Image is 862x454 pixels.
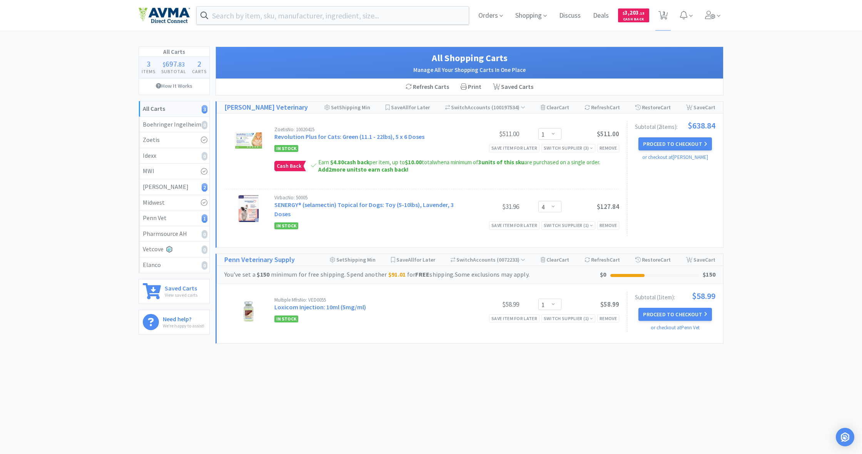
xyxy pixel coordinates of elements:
[274,145,298,152] span: In Stock
[274,201,454,218] a: SENERGY® (selamectin) Topical for Dogs: Toy (5-10lbs), Lavender, 3 Doses
[139,47,209,57] h1: All Carts
[143,120,205,130] div: Boehringer Ingelheim
[179,60,185,68] span: 83
[618,5,649,26] a: $3,203.15Cash Back
[202,261,207,270] i: 0
[600,270,606,280] div: $0
[635,292,715,300] div: Subtotal ( 1 item ):
[635,121,715,130] div: Subtotal ( 2 item s ):
[139,7,190,23] img: e4e33dab9f054f5782a47901c742baa9_102.png
[257,270,269,278] strong: $150
[224,254,295,265] a: Penn Veterinary Supply
[336,256,344,263] span: Set
[610,256,620,263] span: Cart
[143,244,205,254] div: Vetcove
[478,159,525,166] strong: 3 units of this sku
[324,102,370,113] div: Shipping Min
[610,104,620,111] span: Cart
[660,256,671,263] span: Cart
[456,256,473,263] span: Switch
[202,230,207,239] i: 0
[159,68,189,75] h4: Subtotal
[556,12,584,19] a: Discuss
[496,256,525,263] span: ( 0072233 )
[330,254,376,265] div: Shipping Min
[836,428,854,446] div: Open Intercom Messenger
[660,104,671,111] span: Cart
[686,254,715,265] div: Save
[623,17,645,22] span: Cash Back
[139,210,209,226] a: Penn Vet1
[202,152,207,160] i: 0
[274,303,366,311] a: Loxicom Injection: 10ml (5mg/ml)
[235,127,262,154] img: e3a6682329a741b69d9c714cfa93364c_590343.jpeg
[139,195,209,211] a: Midwest
[490,104,525,111] span: ( 100197534 )
[651,324,700,331] a: or checkout at Penn Vet
[143,182,205,192] div: [PERSON_NAME]
[224,102,308,113] a: [PERSON_NAME] Veterinary
[197,59,201,68] span: 2
[274,133,424,140] a: Revolution Plus for Cats: Green (11.1 - 22lbs), 5 x 6 Doses
[597,144,619,152] div: Remove
[403,104,409,111] span: All
[139,78,209,93] a: How It Works
[330,159,344,166] span: $4.80
[461,202,519,211] div: $31.96
[331,104,339,111] span: Set
[202,105,207,113] i: 3
[139,164,209,179] a: MWI
[235,195,262,222] img: 25a4081ed7604c3dbc5bacba8d80163e_397054.jpeg
[224,51,715,65] h1: All Shopping Carts
[597,221,619,229] div: Remove
[163,322,204,329] p: We're happy to assist!
[489,314,540,322] div: Save item for later
[388,270,406,278] strong: $91.01
[489,221,540,229] div: Save item for later
[597,130,619,138] span: $511.00
[275,161,303,171] span: Cash Back
[165,291,197,299] p: View saved carts
[638,137,712,150] button: Proceed to Checkout
[143,229,205,239] div: Pharmsource AH
[692,292,715,300] span: $58.99
[163,60,165,68] span: $
[541,102,569,113] div: Clear
[202,245,207,254] i: 0
[400,79,455,95] div: Refresh Carts
[139,257,209,273] a: Elanco0
[455,79,487,95] div: Print
[541,254,569,265] div: Clear
[445,102,526,113] div: Accounts
[415,270,429,278] strong: FREE
[143,151,205,161] div: Idexx
[143,213,205,223] div: Penn Vet
[461,300,519,309] div: $58.99
[642,154,708,160] a: or checkout at [PERSON_NAME]
[318,159,600,174] span: when a minimum of are purchased on a single order.
[139,279,210,304] a: Saved CartsView saved carts
[686,102,715,113] div: Save
[461,129,519,139] div: $511.00
[147,59,150,68] span: 3
[544,144,593,152] div: Switch Supplier ( 3 )
[139,132,209,148] a: Zoetis
[597,202,619,211] span: $127.84
[623,11,625,16] span: $
[143,105,165,112] strong: All Carts
[139,226,209,242] a: Pharmsource AH0
[139,242,209,257] a: Vetcove0
[623,9,645,16] span: 3,203
[638,308,712,321] button: Proceed to Checkout
[559,104,569,111] span: Cart
[202,121,207,129] i: 0
[639,11,645,16] span: . 15
[143,166,205,176] div: MWI
[405,159,422,166] span: $10.00
[600,300,619,309] span: $58.99
[688,121,715,130] span: $638.84
[655,13,671,20] a: 3
[143,135,205,145] div: Zoetis
[165,283,197,291] h6: Saved Carts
